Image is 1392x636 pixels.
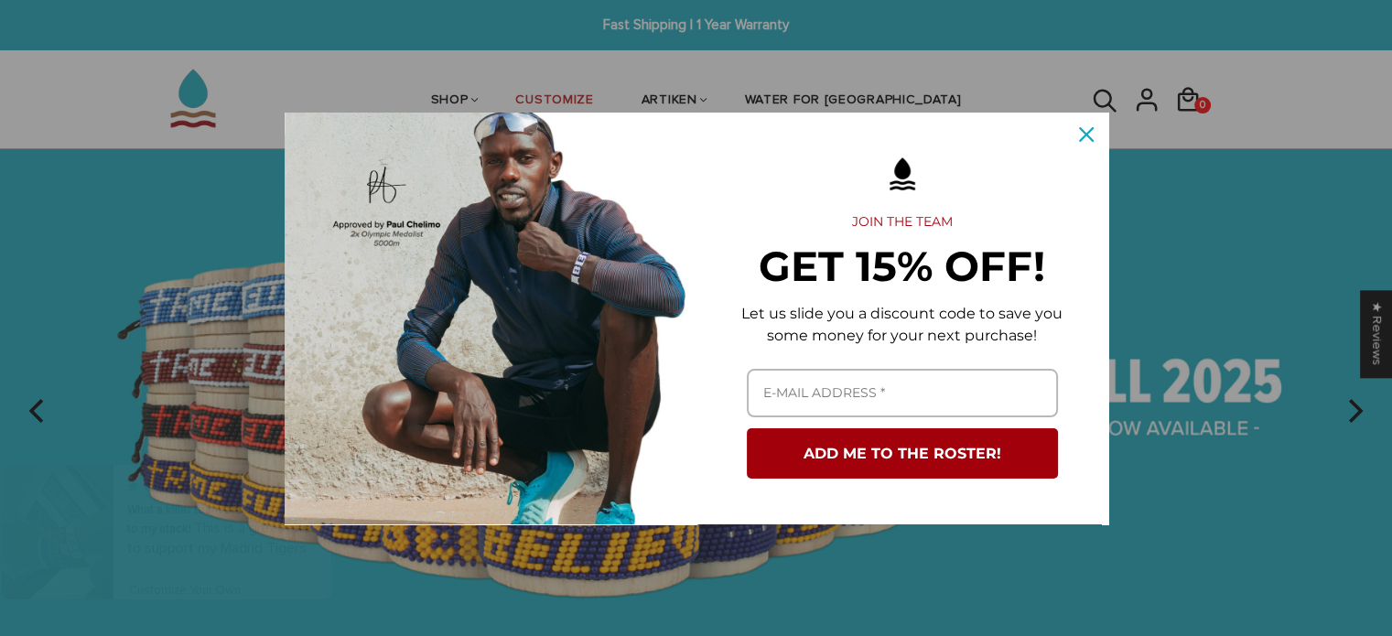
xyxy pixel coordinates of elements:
input: Email field [747,369,1058,417]
h2: JOIN THE TEAM [726,214,1079,231]
p: Let us slide you a discount code to save you some money for your next purchase! [726,303,1079,347]
svg: close icon [1079,127,1094,142]
button: ADD ME TO THE ROSTER! [747,428,1058,479]
button: Close [1064,113,1108,156]
strong: GET 15% OFF! [759,241,1045,291]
